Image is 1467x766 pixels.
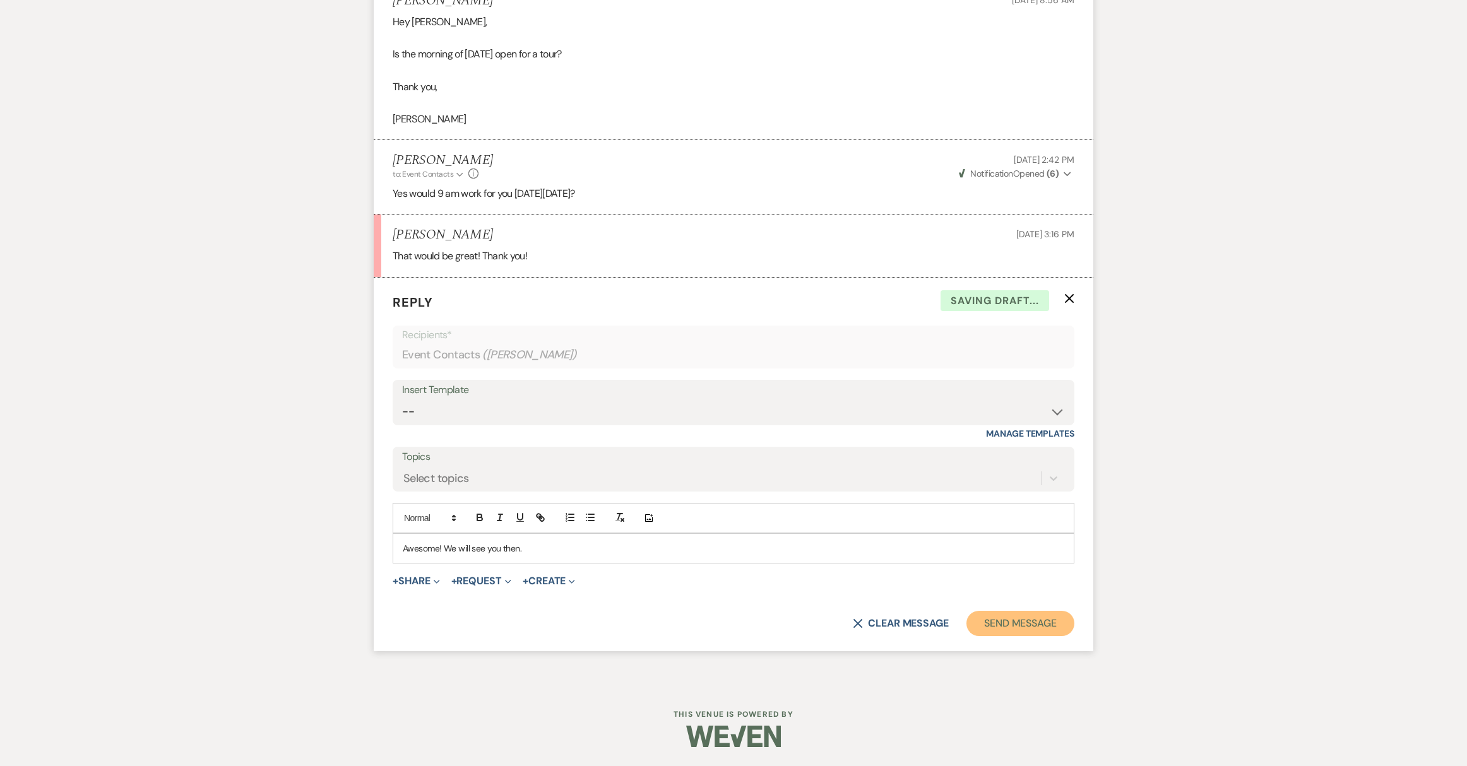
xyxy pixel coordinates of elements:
[1047,168,1059,179] strong: ( 6 )
[941,290,1049,312] span: Saving draft...
[523,576,528,586] span: +
[970,168,1013,179] span: Notification
[1016,228,1074,240] span: [DATE] 3:16 PM
[393,294,433,310] span: Reply
[393,576,398,586] span: +
[686,714,781,758] img: Weven Logo
[959,168,1059,179] span: Opened
[393,576,440,586] button: Share
[986,428,1074,439] a: Manage Templates
[403,470,469,487] div: Select topics
[966,611,1074,636] button: Send Message
[523,576,575,586] button: Create
[402,448,1065,466] label: Topics
[393,168,465,180] button: to: Event Contacts
[393,169,453,179] span: to: Event Contacts
[402,327,1065,343] p: Recipients*
[402,343,1065,367] div: Event Contacts
[451,576,511,586] button: Request
[403,541,1064,555] p: Awesome! We will see you then.
[393,186,1074,202] p: Yes would 9 am work for you [DATE][DATE]?
[482,346,577,363] span: ( [PERSON_NAME] )
[1014,154,1074,165] span: [DATE] 2:42 PM
[451,576,457,586] span: +
[393,248,1074,264] div: That would be great! Thank you!
[393,227,493,243] h5: [PERSON_NAME]
[853,618,949,628] button: Clear message
[393,14,1074,127] div: Hey [PERSON_NAME], Is the morning of [DATE] open for a tour? Thank you, [PERSON_NAME]
[957,167,1074,180] button: NotificationOpened (6)
[393,153,493,168] h5: [PERSON_NAME]
[402,381,1065,399] div: Insert Template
